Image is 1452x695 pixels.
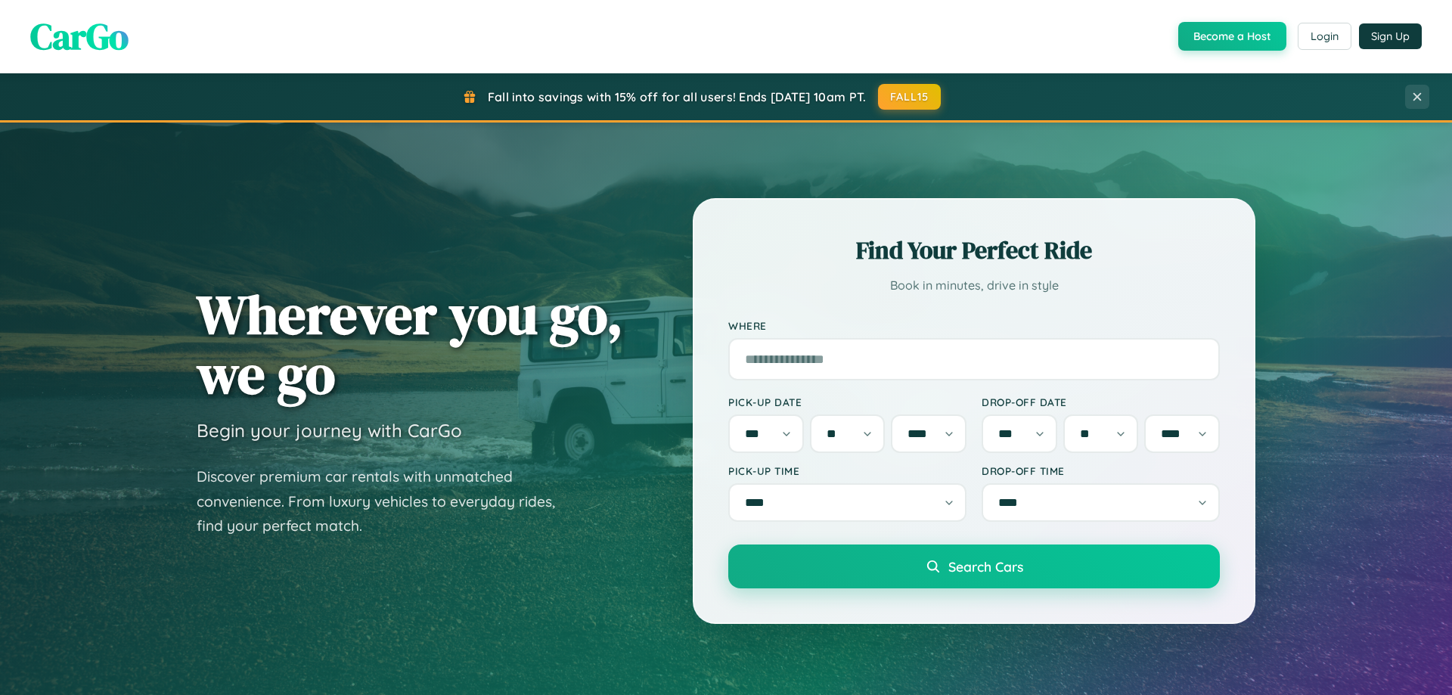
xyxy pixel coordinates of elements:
span: Search Cars [948,558,1023,575]
label: Pick-up Time [728,464,966,477]
span: CarGo [30,11,129,61]
label: Drop-off Time [982,464,1220,477]
button: Login [1298,23,1351,50]
h1: Wherever you go, we go [197,284,623,404]
p: Discover premium car rentals with unmatched convenience. From luxury vehicles to everyday rides, ... [197,464,575,538]
button: Become a Host [1178,22,1286,51]
button: Search Cars [728,545,1220,588]
button: Sign Up [1359,23,1422,49]
label: Where [728,319,1220,332]
h3: Begin your journey with CarGo [197,419,462,442]
span: Fall into savings with 15% off for all users! Ends [DATE] 10am PT. [488,89,867,104]
h2: Find Your Perfect Ride [728,234,1220,267]
p: Book in minutes, drive in style [728,275,1220,296]
label: Pick-up Date [728,396,966,408]
label: Drop-off Date [982,396,1220,408]
button: FALL15 [878,84,942,110]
